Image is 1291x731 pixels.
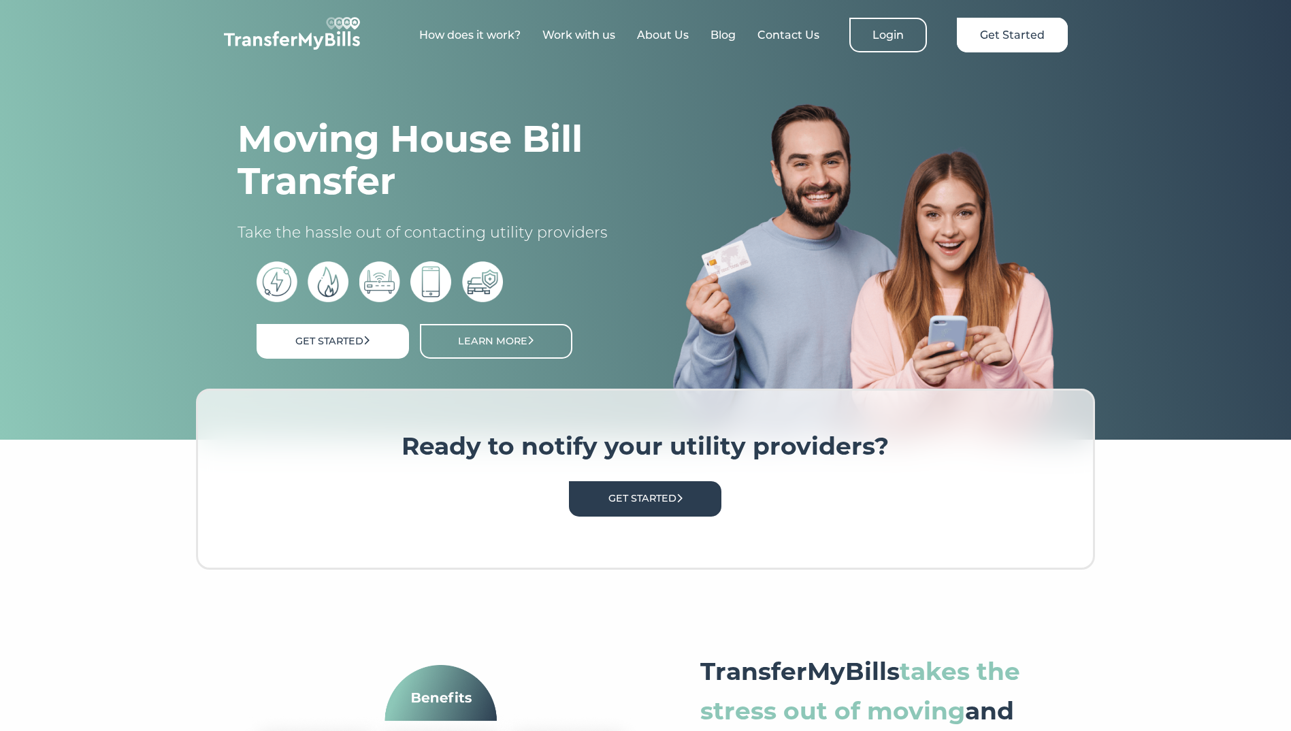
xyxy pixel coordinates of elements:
[238,223,619,243] p: Take the hassle out of contacting utility providers
[673,103,1054,440] img: image%203.png
[257,261,297,302] img: electric bills icon
[637,29,689,42] a: About Us
[257,324,409,359] a: Get Started
[308,261,348,302] img: gas bills icon
[239,432,1051,461] h3: Ready to notify your utility providers?
[700,656,1020,726] strong: takes the stress out of moving
[542,29,615,42] a: Work with us
[419,29,521,42] a: How does it work?
[238,118,619,202] h1: Moving House Bill Transfer
[420,324,572,359] a: Learn More
[359,261,400,302] img: broadband icon
[957,18,1068,52] a: Get Started
[849,18,927,52] a: Login
[410,261,451,302] img: phone bill icon
[569,481,721,516] a: Get Started
[757,29,819,42] a: Contact Us
[224,17,360,50] img: TransferMyBills.com - Helping ease the stress of moving
[462,261,503,302] img: car insurance icon
[710,29,736,42] a: Blog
